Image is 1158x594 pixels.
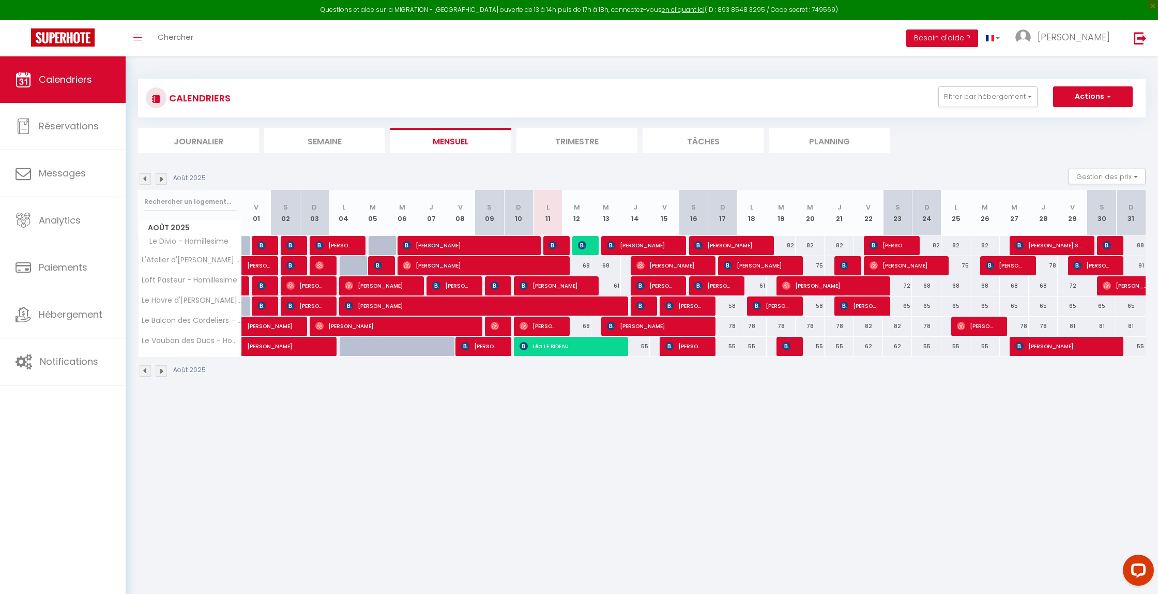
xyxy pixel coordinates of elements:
abbr: S [487,202,492,212]
div: 82 [767,236,796,255]
div: 72 [1058,276,1087,295]
abbr: V [662,202,667,212]
div: 81 [1116,317,1146,336]
span: [PERSON_NAME] [665,336,704,356]
span: Notifications [40,355,98,368]
span: [PERSON_NAME] [315,316,470,336]
th: 08 [446,190,475,236]
span: [PERSON_NAME] [374,256,384,275]
span: [PERSON_NAME] [1073,256,1112,275]
span: W [GEOGRAPHIC_DATA] [578,235,588,255]
span: [PERSON_NAME] [607,235,675,255]
th: 27 [1000,190,1029,236]
img: logout [1134,32,1147,44]
span: [PERSON_NAME] [1103,235,1113,255]
abbr: M [778,202,784,212]
div: 82 [912,236,941,255]
div: 62 [883,337,912,356]
a: [PERSON_NAME] [242,337,271,357]
div: 68 [970,276,999,295]
span: Le Vauban des Ducs - Homillesime [140,337,243,345]
div: 78 [708,317,737,336]
div: 72 [883,276,912,295]
span: [PERSON_NAME] [636,256,704,275]
abbr: M [574,202,580,212]
div: 82 [883,317,912,336]
span: [PERSON_NAME] [1038,31,1110,43]
span: [PERSON_NAME] [694,276,733,295]
div: 55 [796,337,825,356]
th: 16 [679,190,708,236]
li: Tâches [643,128,764,153]
th: 25 [941,190,970,236]
th: 31 [1116,190,1146,236]
span: Le Havre d'[PERSON_NAME] - Homillesime [140,296,243,304]
th: 11 [533,190,562,236]
a: [PERSON_NAME] [242,317,271,336]
span: [PERSON_NAME] [257,276,267,295]
span: [PERSON_NAME] [1103,276,1150,295]
abbr: V [866,202,871,212]
th: 20 [796,190,825,236]
button: Actions [1053,86,1133,107]
span: Le Balcon des Cordeliers - Homillesime [140,317,243,324]
iframe: LiveChat chat widget [1115,551,1158,594]
img: Super Booking [31,28,95,47]
span: [PERSON_NAME] [432,276,471,295]
a: en cliquant ici [662,5,705,14]
span: [PERSON_NAME] [548,235,558,255]
abbr: D [516,202,521,212]
abbr: S [895,202,900,212]
span: [PERSON_NAME] [840,296,879,316]
abbr: V [254,202,258,212]
span: [PERSON_NAME] [782,336,792,356]
abbr: M [603,202,609,212]
span: Réservations [39,120,99,132]
span: L'Atelier d'[PERSON_NAME] - Homillesime [140,256,243,264]
div: 78 [1029,317,1058,336]
div: 65 [1029,296,1058,316]
div: 55 [1116,337,1146,356]
div: 65 [1000,296,1029,316]
th: 18 [737,190,766,236]
span: Le Divio - Homillesime [140,236,231,247]
th: 30 [1087,190,1116,236]
th: 02 [271,190,300,236]
th: 29 [1058,190,1087,236]
span: [PERSON_NAME] [870,256,937,275]
p: Août 2025 [173,173,206,183]
span: Hébergement [39,308,102,321]
abbr: S [283,202,288,212]
div: 78 [796,317,825,336]
div: 75 [796,256,825,275]
th: 10 [504,190,533,236]
div: 75 [941,256,970,275]
li: Trimestre [516,128,637,153]
th: 28 [1029,190,1058,236]
span: [PERSON_NAME] [247,311,295,331]
span: [PERSON_NAME] [257,235,267,255]
th: 12 [562,190,591,236]
abbr: D [1129,202,1134,212]
span: [PERSON_NAME] [520,276,587,295]
th: 19 [767,190,796,236]
div: 82 [941,236,970,255]
input: Rechercher un logement... [144,192,236,211]
div: 81 [1058,317,1087,336]
span: [PERSON_NAME] [957,316,996,336]
span: [PERSON_NAME] [PERSON_NAME] [315,256,325,275]
span: Août 2025 [139,220,241,235]
th: 03 [300,190,329,236]
div: 82 [854,317,883,336]
div: 88 [1116,236,1146,255]
button: Filtrer par hébergement [938,86,1038,107]
div: 55 [708,337,737,356]
abbr: J [1041,202,1045,212]
span: [PERSON_NAME] [403,235,528,255]
span: [PERSON_NAME] [636,296,646,316]
th: 07 [417,190,446,236]
abbr: D [720,202,725,212]
li: Planning [769,128,890,153]
span: Loft Pasteur - Homillesime [140,276,237,284]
